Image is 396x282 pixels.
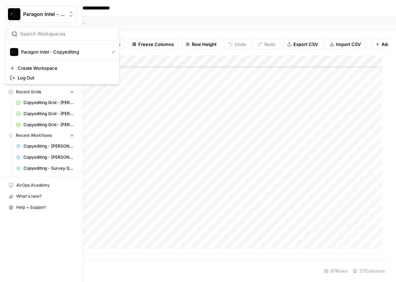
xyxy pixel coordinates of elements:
[18,65,112,72] span: Create Workspace
[20,30,113,37] input: Search Workspaces
[138,41,174,48] span: Freeze Columns
[264,41,275,48] span: Redo
[321,265,350,276] div: 97 Rows
[13,152,77,163] a: Copyediting - [PERSON_NAME]
[23,100,74,106] span: Copyediting Grid - [PERSON_NAME]
[6,180,77,191] a: AirOps Academy
[254,39,280,50] button: Redo
[16,89,41,95] span: Recent Grids
[13,108,77,119] a: Copyediting Grid - [PERSON_NAME]
[13,97,77,108] a: Copyediting Grid - [PERSON_NAME]
[6,191,77,201] div: What's new?
[6,191,77,202] button: What's new?
[13,141,77,152] a: Copyediting - [PERSON_NAME]
[293,41,318,48] span: Export CSV
[23,143,74,149] span: Copyediting - [PERSON_NAME]
[192,41,217,48] span: Row Height
[23,165,74,171] span: Copyediting - Survey Questions - [PERSON_NAME]
[224,39,251,50] button: Undo
[6,26,120,84] div: Workspace: Paragon Intel - Copyediting
[6,130,77,141] button: Recent Workflows
[13,119,77,130] a: Copyediting Grid - [PERSON_NAME]
[7,63,118,73] a: Create Workspace
[6,87,77,97] button: Recent Grids
[23,154,74,160] span: Copyediting - [PERSON_NAME]
[18,74,112,81] span: Log Out
[181,39,221,50] button: Row Height
[8,8,20,20] img: Paragon Intel - Copyediting Logo
[350,265,388,276] div: 7/7 Columns
[16,132,52,139] span: Recent Workflows
[325,39,365,50] button: Import CSV
[21,48,106,55] span: Paragon Intel - Copyediting
[10,48,18,56] img: Paragon Intel - Copyediting Logo
[23,122,74,128] span: Copyediting Grid - [PERSON_NAME]
[16,182,74,188] span: AirOps Academy
[23,11,65,18] span: Paragon Intel - Copyediting
[128,39,178,50] button: Freeze Columns
[336,41,361,48] span: Import CSV
[16,204,74,210] span: Help + Support
[6,202,77,213] button: Help + Support
[13,163,77,174] a: Copyediting - Survey Questions - [PERSON_NAME]
[235,41,246,48] span: Undo
[283,39,322,50] button: Export CSV
[6,6,77,23] button: Workspace: Paragon Intel - Copyediting
[7,73,118,83] a: Log Out
[23,111,74,117] span: Copyediting Grid - [PERSON_NAME]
